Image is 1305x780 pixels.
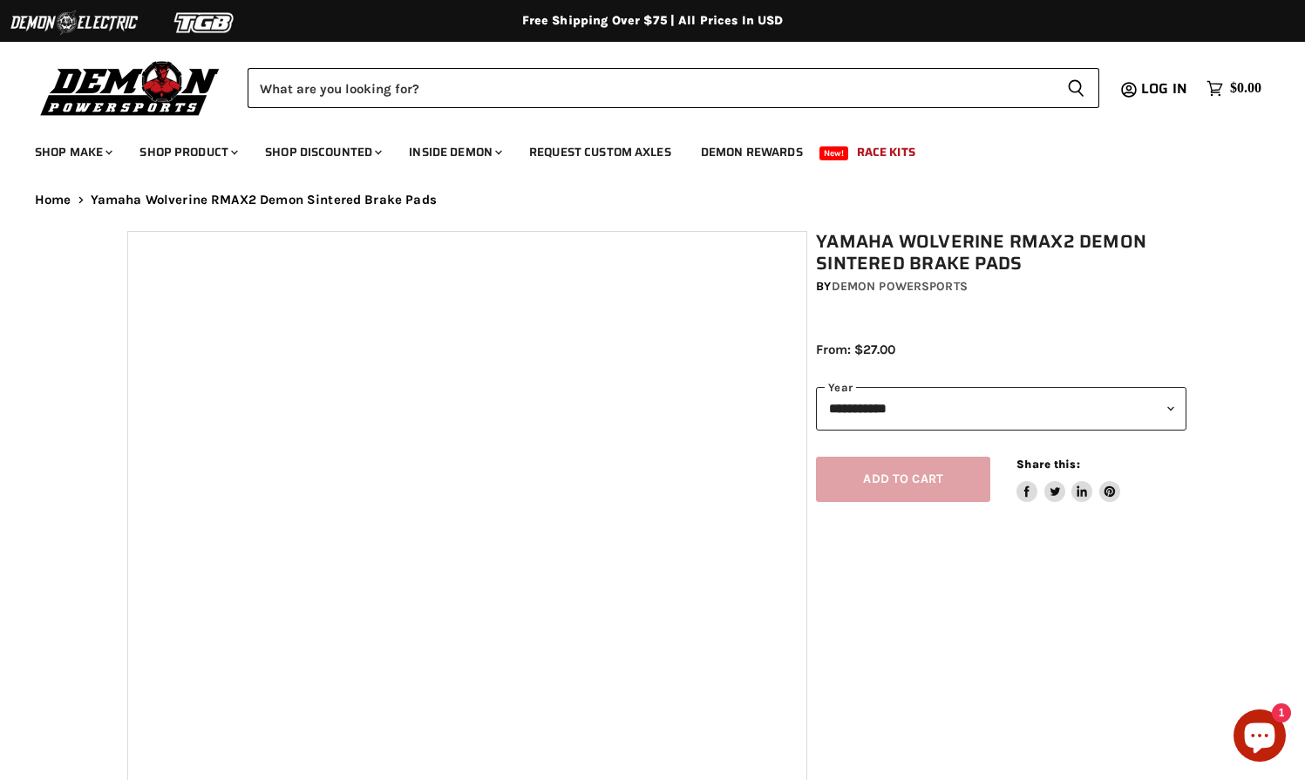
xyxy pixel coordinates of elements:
[844,134,928,170] a: Race Kits
[91,193,437,207] span: Yamaha Wolverine RMAX2 Demon Sintered Brake Pads
[1053,68,1099,108] button: Search
[1133,81,1198,97] a: Log in
[252,134,392,170] a: Shop Discounted
[396,134,513,170] a: Inside Demon
[139,6,270,39] img: TGB Logo 2
[832,279,968,294] a: Demon Powersports
[22,134,123,170] a: Shop Make
[816,277,1186,296] div: by
[1228,709,1291,766] inbox-online-store-chat: Shopify online store chat
[1198,76,1270,101] a: $0.00
[1230,80,1261,97] span: $0.00
[248,68,1099,108] form: Product
[35,193,71,207] a: Home
[9,6,139,39] img: Demon Electric Logo 2
[126,134,248,170] a: Shop Product
[688,134,816,170] a: Demon Rewards
[1016,457,1120,503] aside: Share this:
[248,68,1053,108] input: Search
[1141,78,1187,99] span: Log in
[516,134,684,170] a: Request Custom Axles
[35,57,226,119] img: Demon Powersports
[816,342,895,357] span: From: $27.00
[22,127,1257,170] ul: Main menu
[1016,458,1079,471] span: Share this:
[816,231,1186,275] h1: Yamaha Wolverine RMAX2 Demon Sintered Brake Pads
[816,387,1186,430] select: year
[819,146,849,160] span: New!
